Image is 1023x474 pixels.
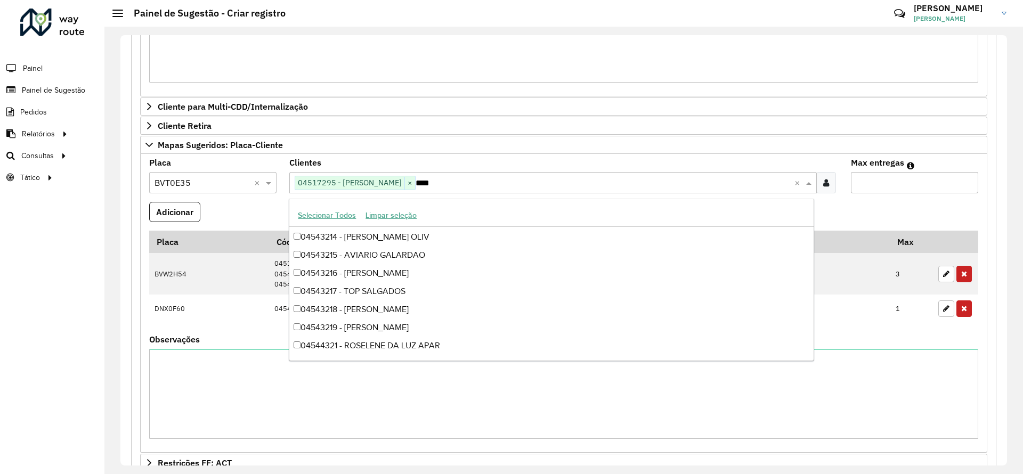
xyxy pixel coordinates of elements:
[158,141,283,149] span: Mapas Sugeridos: Placa-Cliente
[149,295,269,322] td: DNX0F60
[295,176,404,189] span: 04517295 - [PERSON_NAME]
[289,337,813,355] div: 04544321 - ROSELENE DA LUZ APAR
[289,264,813,282] div: 04543216 - [PERSON_NAME]
[158,459,232,467] span: Restrições FF: ACT
[140,136,987,154] a: Mapas Sugeridos: Placa-Cliente
[361,207,421,224] button: Limpar seleção
[254,176,263,189] span: Clear all
[914,14,994,23] span: [PERSON_NAME]
[890,295,933,322] td: 1
[21,150,54,161] span: Consultas
[20,107,47,118] span: Pedidos
[794,176,803,189] span: Clear all
[158,121,212,130] span: Cliente Retira
[404,177,415,190] span: ×
[289,318,813,337] div: 04543219 - [PERSON_NAME]
[269,231,564,253] th: Código Cliente
[149,231,269,253] th: Placa
[123,7,286,19] h2: Painel de Sugestão - Criar registro
[890,253,933,295] td: 3
[888,2,911,25] a: Contato Rápido
[149,156,171,169] label: Placa
[149,253,269,295] td: BVW2H54
[289,300,813,318] div: 04543218 - [PERSON_NAME]
[914,3,994,13] h3: [PERSON_NAME]
[289,199,814,361] ng-dropdown-panel: Options list
[289,246,813,264] div: 04543215 - AVIARIO GALARDAO
[22,128,55,140] span: Relatórios
[23,63,43,74] span: Painel
[149,333,200,346] label: Observações
[890,231,933,253] th: Max
[22,85,85,96] span: Painel de Sugestão
[289,282,813,300] div: 04543217 - TOP SALGADOS
[158,102,308,111] span: Cliente para Multi-CDD/Internalização
[907,161,914,170] em: Máximo de clientes que serão colocados na mesma rota com os clientes informados
[269,295,564,322] td: 04549482
[140,117,987,135] a: Cliente Retira
[20,172,40,183] span: Tático
[269,253,564,295] td: 04514811 04544245 04546855
[289,228,813,246] div: 04543214 - [PERSON_NAME] OLIV
[140,154,987,453] div: Mapas Sugeridos: Placa-Cliente
[140,454,987,472] a: Restrições FF: ACT
[851,156,904,169] label: Max entregas
[289,156,321,169] label: Clientes
[149,202,200,222] button: Adicionar
[140,97,987,116] a: Cliente para Multi-CDD/Internalização
[293,207,361,224] button: Selecionar Todos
